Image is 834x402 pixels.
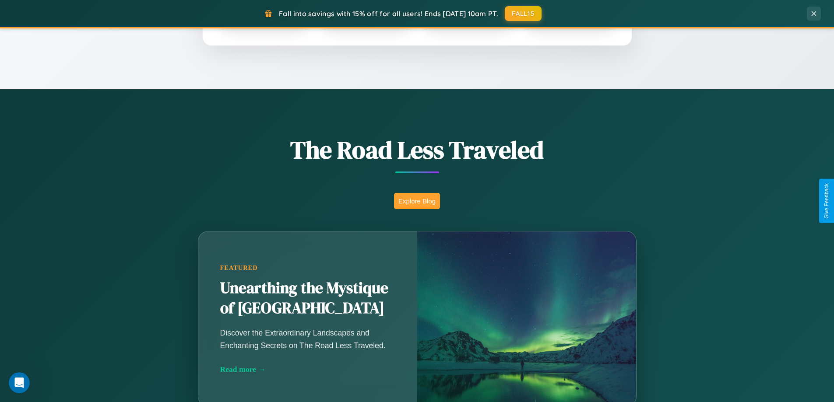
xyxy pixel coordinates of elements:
div: Featured [220,264,395,272]
h2: Unearthing the Mystique of [GEOGRAPHIC_DATA] [220,278,395,318]
button: Explore Blog [394,193,440,209]
div: Read more → [220,365,395,374]
iframe: Intercom live chat [9,372,30,393]
button: FALL15 [505,6,542,21]
span: Fall into savings with 15% off for all users! Ends [DATE] 10am PT. [279,9,498,18]
h1: The Road Less Traveled [155,133,680,167]
p: Discover the Extraordinary Landscapes and Enchanting Secrets on The Road Less Traveled. [220,327,395,351]
div: Give Feedback [823,183,830,219]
